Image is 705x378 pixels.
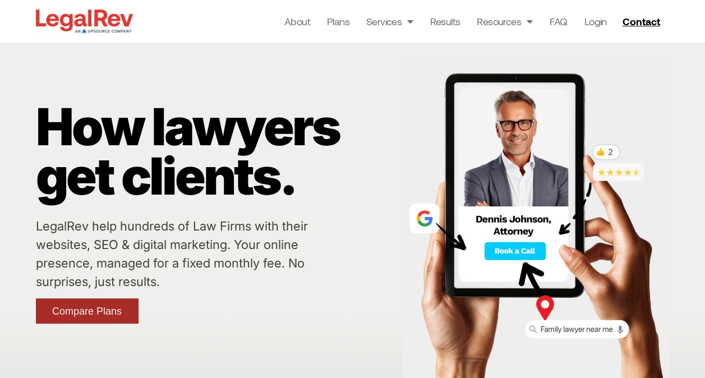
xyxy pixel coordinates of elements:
[36,102,397,201] p: How lawyers get clients.
[284,13,310,29] a: About
[430,13,460,29] a: Results
[36,219,308,289] a: LegalRev help hundreds of Law Firms with their websites, SEO & digital marketing. Your online pre...
[549,13,567,29] a: FAQ
[618,12,667,30] a: Contact
[36,298,139,324] a: Compare Plans
[622,16,660,26] span: Contact
[52,306,122,316] span: Compare Plans
[477,13,532,29] a: Resources
[584,13,606,29] a: Login
[327,13,349,29] a: Plans
[284,13,607,29] nav: Menu
[366,13,413,29] a: Services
